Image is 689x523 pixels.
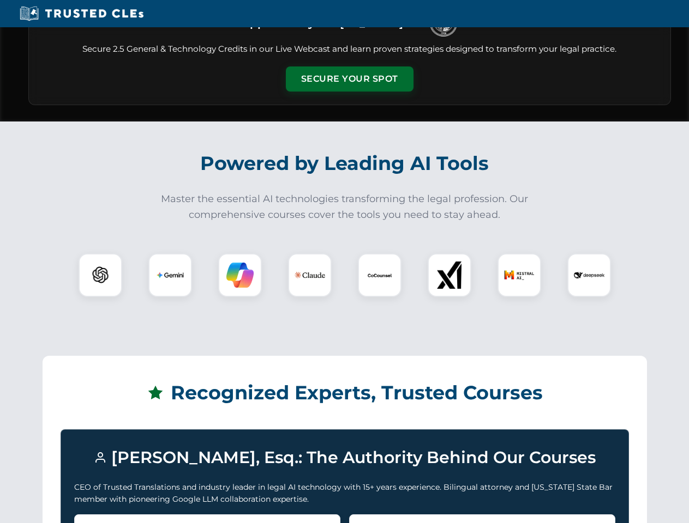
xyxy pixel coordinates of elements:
[148,253,192,297] div: Gemini
[16,5,147,22] img: Trusted CLEs
[288,253,332,297] div: Claude
[157,261,184,289] img: Gemini Logo
[79,253,122,297] div: ChatGPT
[567,253,611,297] div: DeepSeek
[154,191,536,223] p: Master the essential AI technologies transforming the legal profession. Our comprehensive courses...
[74,481,615,506] p: CEO of Trusted Translations and industry leader in legal AI technology with 15+ years experience....
[286,66,414,92] button: Secure Your Spot
[61,374,629,412] h2: Recognized Experts, Trusted Courses
[366,261,393,289] img: CoCounsel Logo
[436,261,463,289] img: xAI Logo
[42,43,657,56] p: Secure 2.5 General & Technology Credits in our Live Webcast and learn proven strategies designed ...
[218,253,262,297] div: Copilot
[358,253,402,297] div: CoCounsel
[504,260,535,290] img: Mistral AI Logo
[85,259,116,291] img: ChatGPT Logo
[74,443,615,472] h3: [PERSON_NAME], Esq.: The Authority Behind Our Courses
[295,260,325,290] img: Claude Logo
[428,253,471,297] div: xAI
[498,253,541,297] div: Mistral AI
[574,260,604,290] img: DeepSeek Logo
[43,144,647,183] h2: Powered by Leading AI Tools
[226,261,254,289] img: Copilot Logo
